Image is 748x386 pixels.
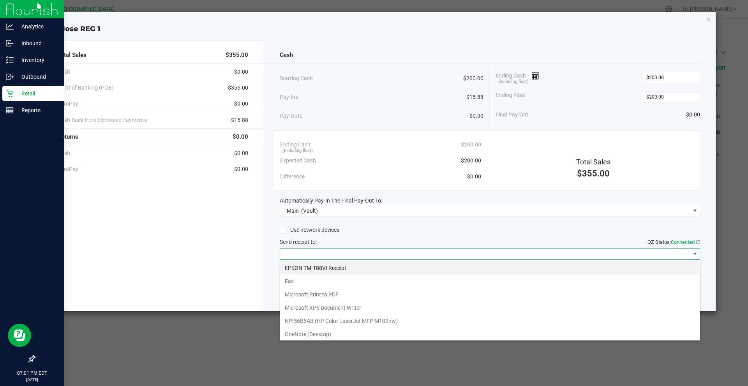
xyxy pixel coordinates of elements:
[6,39,14,47] inline-svg: Inbound
[280,261,700,275] li: EPSON TM-T88VI Receipt
[229,116,248,124] span: -$15.88
[14,72,60,81] p: Outbound
[461,141,481,149] span: $200.00
[58,165,78,173] span: AeroPay
[280,93,298,101] span: Pay-Ins
[467,173,481,181] span: $0.00
[496,72,539,83] span: Ending Cash
[58,100,78,108] span: AeroPay
[280,288,700,301] li: Microsoft Print to PDF
[280,173,305,181] span: Difference
[226,51,248,60] span: $355.00
[234,165,248,173] span: $0.00
[58,129,248,145] div: Returns
[576,158,610,166] span: Total Sales
[6,90,14,97] inline-svg: Retail
[14,22,60,31] p: Analytics
[463,74,483,83] span: $200.00
[301,208,318,214] span: (Vault)
[282,148,313,154] span: (including float)
[6,106,14,114] inline-svg: Reports
[14,39,60,48] p: Inbound
[280,74,313,83] span: Starting Cash
[4,377,60,382] p: [DATE]
[38,24,716,34] div: Close REG 1
[280,275,700,288] li: Fax
[228,84,248,92] span: $355.00
[496,91,526,103] span: Ending Float
[686,111,700,119] span: $0.00
[6,73,14,81] inline-svg: Outbound
[280,226,339,234] label: Use network devices
[461,157,481,165] span: $200.00
[287,208,299,214] span: Main
[58,51,86,60] span: Total Sales
[58,84,114,92] span: Point of Banking (POB)
[14,89,60,98] p: Retail
[14,55,60,65] p: Inventory
[6,23,14,30] inline-svg: Analytics
[647,239,700,245] span: QZ Status:
[4,370,60,377] p: 07:01 PM EDT
[498,79,529,85] span: (including float)
[234,68,248,76] span: $0.00
[280,112,302,120] span: Pay-Outs
[234,149,248,157] span: $0.00
[280,157,316,165] span: Expected Cash
[466,93,483,101] span: $15.88
[280,141,310,149] span: Ending Cash
[280,51,293,60] span: Cash
[6,56,14,64] inline-svg: Inventory
[280,314,700,328] li: NPI56B6AB (HP Color LaserJet MFP M182nw)
[496,111,528,119] span: Final Pay-Out
[14,106,60,115] p: Reports
[469,112,483,120] span: $0.00
[8,324,31,347] iframe: Resource center
[58,116,147,124] span: Cash Back from Electronic Payments
[234,100,248,108] span: $0.00
[577,169,610,178] span: $355.00
[671,239,695,245] span: Connected
[280,328,700,341] li: OneNote (Desktop)
[280,197,382,204] span: Automatically Pay-In The Final Pay-Out To:
[280,301,700,314] li: Microsoft XPS Document Writer
[233,132,248,141] span: $0.00
[280,239,317,245] span: Send receipt to:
